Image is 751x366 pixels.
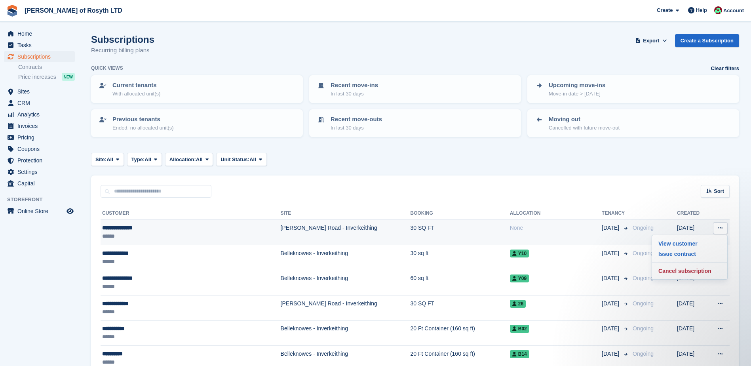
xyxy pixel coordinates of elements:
span: Coupons [17,143,65,154]
span: Capital [17,178,65,189]
th: Booking [411,207,510,220]
span: Home [17,28,65,39]
span: [DATE] [602,274,621,282]
p: Recurring billing plans [91,46,154,55]
span: CRM [17,97,65,109]
span: Storefront [7,196,79,204]
span: Help [696,6,707,14]
a: Recent move-outs In last 30 days [310,110,520,136]
p: With allocated unit(s) [112,90,160,98]
span: [DATE] [602,324,621,333]
a: menu [4,178,75,189]
span: Sites [17,86,65,97]
a: menu [4,51,75,62]
th: Customer [101,207,281,220]
span: [DATE] [602,249,621,257]
td: [PERSON_NAME] Road - Inverkeithing [281,295,411,320]
td: [DATE] [677,220,707,245]
td: Belleknowes - Inverkeithing [281,245,411,270]
span: Tasks [17,40,65,51]
a: menu [4,86,75,97]
span: Pricing [17,132,65,143]
a: menu [4,143,75,154]
a: menu [4,28,75,39]
p: Previous tenants [112,115,174,124]
a: Recent move-ins In last 30 days [310,76,520,102]
a: Clear filters [711,65,739,72]
a: Current tenants With allocated unit(s) [92,76,302,102]
span: Ongoing [633,225,654,231]
td: [PERSON_NAME] Road - Inverkeithing [281,220,411,245]
a: menu [4,166,75,177]
a: Previous tenants Ended, no allocated unit(s) [92,110,302,136]
td: 60 sq ft [411,270,510,295]
a: menu [4,120,75,132]
td: Belleknowes - Inverkeithing [281,320,411,346]
a: Contracts [18,63,75,71]
span: Allocation: [169,156,196,164]
td: 30 sq ft [411,245,510,270]
td: 20 Ft Container (160 sq ft) [411,320,510,346]
h6: Quick views [91,65,123,72]
p: Issue contract [655,249,724,259]
span: Type: [131,156,145,164]
p: In last 30 days [331,90,378,98]
span: [DATE] [602,350,621,358]
span: Online Store [17,206,65,217]
div: NEW [62,73,75,81]
span: B02 [510,325,529,333]
button: Export [634,34,669,47]
span: Y09 [510,274,529,282]
p: Move-in date > [DATE] [549,90,605,98]
span: Export [643,37,659,45]
a: menu [4,109,75,120]
td: [DATE] [677,295,707,320]
span: Subscriptions [17,51,65,62]
span: [DATE] [602,224,621,232]
p: Upcoming move-ins [549,81,605,90]
a: Preview store [65,206,75,216]
th: Tenancy [602,207,629,220]
span: Unit Status: [221,156,249,164]
span: Analytics [17,109,65,120]
th: Site [281,207,411,220]
span: [DATE] [602,299,621,308]
td: 30 SQ FT [411,220,510,245]
span: Y10 [510,250,529,257]
a: menu [4,155,75,166]
span: Ongoing [633,300,654,307]
th: Allocation [510,207,602,220]
img: Anne Thomson [714,6,722,14]
button: Type: All [127,153,162,166]
span: Ongoing [633,351,654,357]
button: Unit Status: All [216,153,266,166]
span: Protection [17,155,65,166]
span: All [144,156,151,164]
td: Belleknowes - Inverkeithing [281,270,411,295]
span: Ongoing [633,325,654,332]
th: Created [677,207,707,220]
span: Invoices [17,120,65,132]
span: Price increases [18,73,56,81]
a: View customer [655,238,724,249]
p: Cancelled with future move-out [549,124,620,132]
p: Recent move-ins [331,81,378,90]
p: In last 30 days [331,124,382,132]
a: menu [4,97,75,109]
span: Create [657,6,673,14]
p: Ended, no allocated unit(s) [112,124,174,132]
span: Ongoing [633,275,654,281]
p: Cancel subscription [655,266,724,276]
span: Account [723,7,744,15]
span: Settings [17,166,65,177]
a: menu [4,132,75,143]
a: Create a Subscription [675,34,739,47]
p: Recent move-outs [331,115,382,124]
a: [PERSON_NAME] of Rosyth LTD [21,4,125,17]
h1: Subscriptions [91,34,154,45]
span: Ongoing [633,250,654,256]
a: Price increases NEW [18,72,75,81]
span: B14 [510,350,529,358]
a: menu [4,40,75,51]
